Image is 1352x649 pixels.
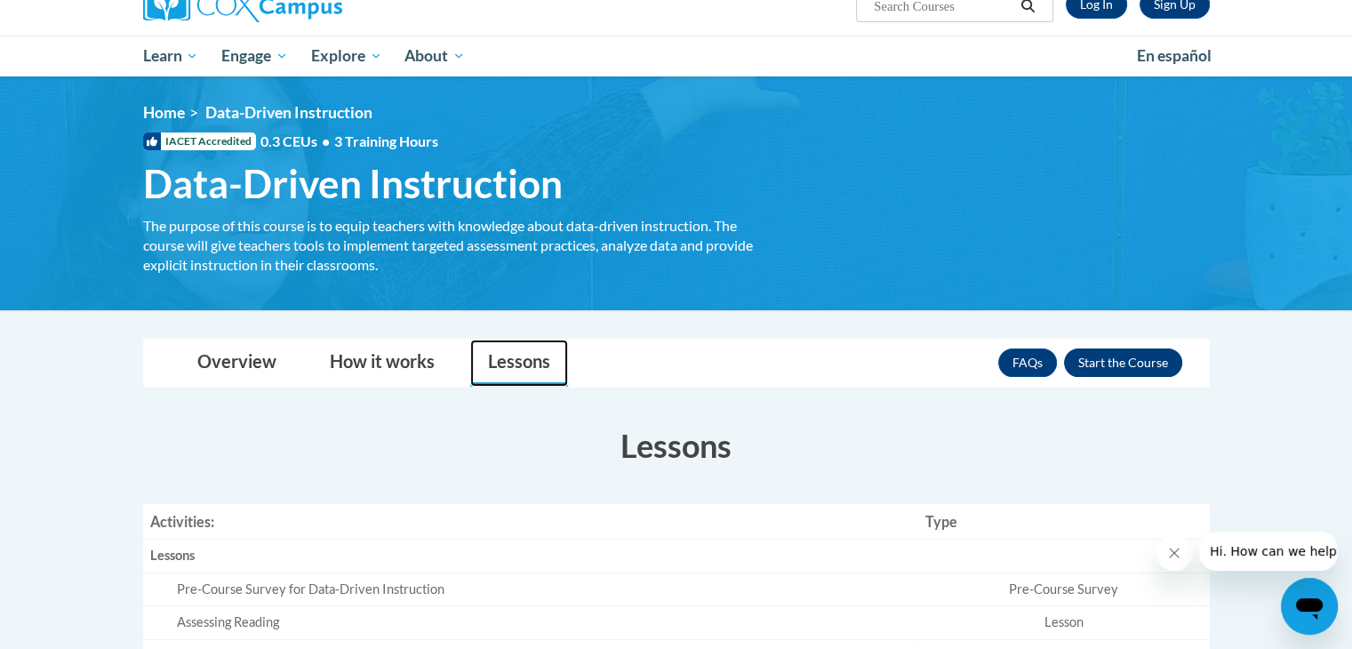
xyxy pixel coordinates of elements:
td: Pre-Course Survey [918,573,1210,606]
div: Pre-Course Survey for Data-Driven Instruction [177,581,911,599]
span: IACET Accredited [143,132,256,150]
div: The purpose of this course is to equip teachers with knowledge about data-driven instruction. The... [143,216,756,275]
a: Learn [132,36,211,76]
a: FAQs [998,349,1057,377]
span: 3 Training Hours [334,132,438,149]
a: Overview [180,340,294,387]
div: Lessons [150,547,911,565]
th: Activities: [143,504,918,540]
button: Enroll [1064,349,1182,377]
div: Main menu [116,36,1236,76]
span: Data-Driven Instruction [143,160,563,207]
iframe: Button to launch messaging window [1281,578,1338,635]
span: Engage [221,45,288,67]
a: Lessons [470,340,568,387]
span: • [322,132,330,149]
iframe: Close message [1156,535,1192,571]
span: 0.3 CEUs [260,132,438,151]
a: How it works [312,340,452,387]
span: Learn [142,45,198,67]
iframe: Message from company [1199,532,1338,571]
th: Type [918,504,1210,540]
td: Lesson [918,606,1210,640]
span: Explore [311,45,382,67]
div: Assessing Reading [177,613,911,632]
a: En español [1125,37,1223,75]
a: About [393,36,476,76]
span: Hi. How can we help? [11,12,144,27]
span: En español [1137,46,1212,65]
span: About [404,45,465,67]
a: Home [143,103,185,122]
span: Data-Driven Instruction [205,103,372,122]
a: Engage [210,36,300,76]
h3: Lessons [143,423,1210,468]
a: Explore [300,36,394,76]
